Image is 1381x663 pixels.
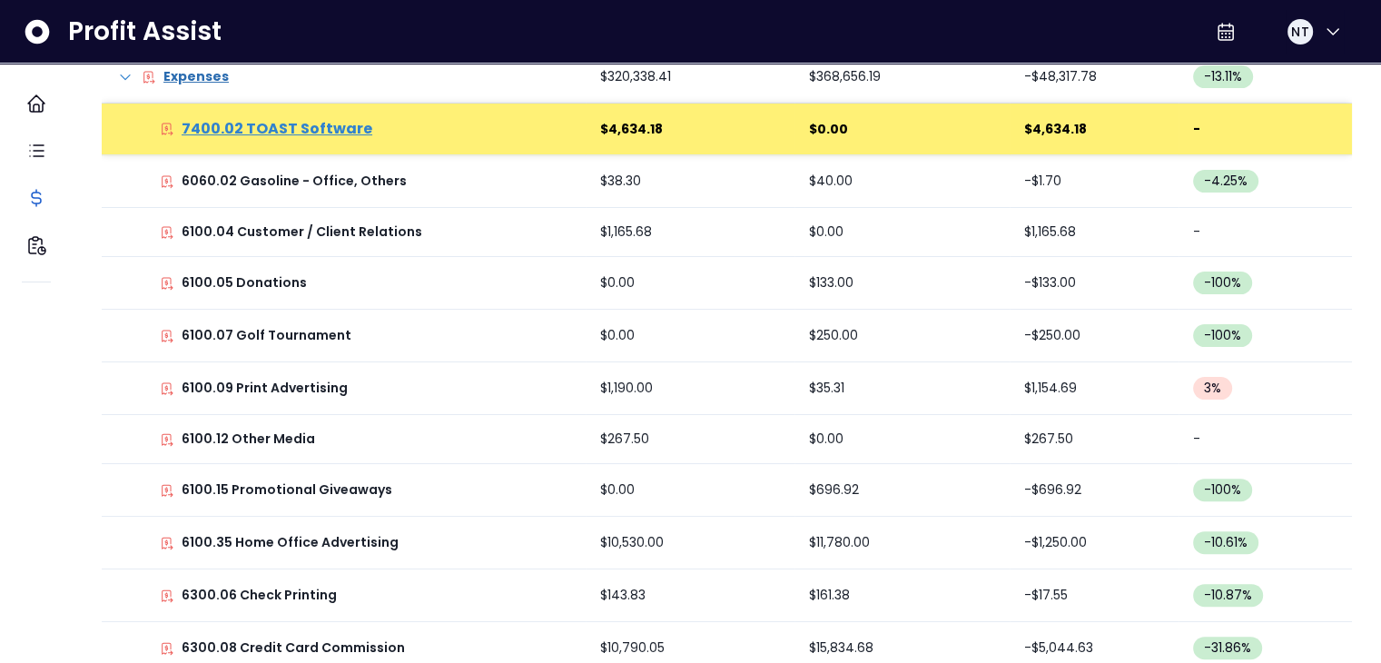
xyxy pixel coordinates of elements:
[1204,326,1241,345] span: -100 %
[182,118,372,140] p: 7400.02 TOAST Software
[1204,67,1242,86] span: -13.11 %
[794,51,1010,104] td: $368,656.19
[794,257,1010,310] td: $133.00
[1179,208,1352,257] td: -
[1010,257,1179,310] td: -$133.00
[586,104,794,155] td: $4,634.18
[1010,104,1179,155] td: $4,634.18
[1291,23,1308,41] span: NT
[794,415,1010,464] td: $0.00
[1010,415,1179,464] td: $267.50
[182,223,422,242] p: 6100.04 Customer / Client Relations
[1204,480,1241,500] span: -100 %
[1204,273,1241,292] span: -100 %
[182,430,315,449] p: 6100.12 Other Media
[182,638,405,658] p: 6300.08 Credit Card Commission
[586,362,794,415] td: $1,190.00
[1010,362,1179,415] td: $1,154.69
[794,517,1010,569] td: $11,780.00
[1204,533,1248,552] span: -10.61 %
[586,208,794,257] td: $1,165.68
[586,415,794,464] td: $267.50
[1179,415,1352,464] td: -
[182,379,348,398] p: 6100.09 Print Advertising
[182,586,337,605] p: 6300.06 Check Printing
[794,310,1010,362] td: $250.00
[1010,517,1179,569] td: -$1,250.00
[586,310,794,362] td: $0.00
[586,257,794,310] td: $0.00
[1204,586,1252,605] span: -10.87 %
[1010,569,1179,622] td: -$17.55
[1010,51,1179,104] td: -$48,317.78
[1010,208,1179,257] td: $1,165.68
[794,569,1010,622] td: $161.38
[794,208,1010,257] td: $0.00
[586,569,794,622] td: $143.83
[1010,310,1179,362] td: -$250.00
[182,533,399,552] p: 6100.35 Home Office Advertising
[182,480,392,500] p: 6100.15 Promotional Giveaways
[163,67,229,86] p: Expenses
[182,273,307,292] p: 6100.05 Donations
[586,464,794,517] td: $0.00
[1010,155,1179,208] td: -$1.70
[794,464,1010,517] td: $696.92
[794,104,1010,155] td: $0.00
[794,362,1010,415] td: $35.31
[586,517,794,569] td: $10,530.00
[182,172,407,191] p: 6060.02 Gasoline - Office, Others
[586,51,794,104] td: $320,338.41
[1204,172,1248,191] span: -4.25 %
[1204,638,1251,658] span: -31.86 %
[794,155,1010,208] td: $40.00
[182,326,351,345] p: 6100.07 Golf Tournament
[1010,464,1179,517] td: -$696.92
[586,155,794,208] td: $38.30
[1179,104,1352,155] td: -
[1204,379,1221,398] span: 3 %
[68,15,222,48] span: Profit Assist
